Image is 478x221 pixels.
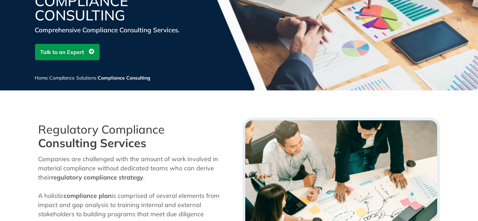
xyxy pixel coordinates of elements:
[35,44,100,60] a: Talk to an Expert
[38,136,147,150] strong: Consulting Services
[50,75,97,81] a: Compliance Solutions
[98,75,151,81] span: Compliance Consulting
[64,192,112,200] strong: compliance plan
[35,75,151,81] span: / /
[40,46,84,58] span: Talk to an Expert
[51,173,144,181] strong: regulatory compliance strategy
[35,25,198,35] div: Comprehensive Compliance Consulting Services.
[35,75,48,81] a: Home
[38,123,236,150] h2: Regulatory Compliance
